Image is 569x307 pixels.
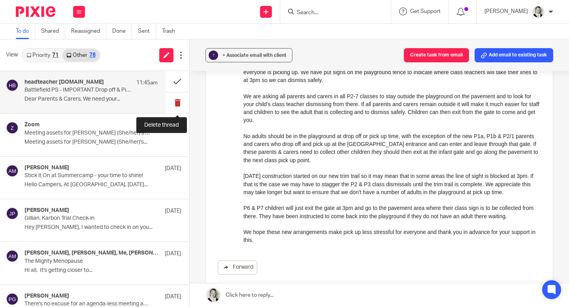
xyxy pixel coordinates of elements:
[6,51,18,59] span: View
[41,24,65,39] a: Shared
[62,49,99,62] a: Other78
[218,260,257,275] a: Forward
[6,293,19,305] img: svg%3E
[24,79,104,86] h4: headteacher [DOMAIN_NAME]
[165,207,181,215] p: [DATE]
[23,49,62,62] a: Priority71
[24,122,40,128] h4: Zoom
[410,9,441,14] span: Get Support
[24,139,181,146] p: Meeting assets for [PERSON_NAME] (She/her)'s...
[24,267,181,274] p: Hi all, It's getting closer to...
[24,224,181,231] p: Hey [PERSON_NAME], I wanted to check in on you...
[404,48,469,62] button: Create task from email
[138,24,156,39] a: Sent
[24,130,150,137] p: Meeting assets for [PERSON_NAME] (She/her)'s Personal Meeting Room are ready!
[24,96,158,103] p: Dear Parents & Carers, We need your...
[142,122,181,129] p: [DATE] 12:53pm
[6,207,19,220] img: svg%3E
[162,24,181,39] a: Trash
[71,24,106,39] a: Reassigned
[165,293,181,301] p: [DATE]
[484,7,528,15] p: [PERSON_NAME]
[24,258,150,265] p: The Mighty Menopause
[112,24,132,39] a: Done
[24,172,150,179] p: Stick it On at Summercamp - your time to shine!
[24,87,131,94] p: Battlefield PS - IMPORTANT Drop off & Pick up Arrangements
[24,182,181,188] p: Hello Campers, At [GEOGRAPHIC_DATA], [DATE]...
[532,6,545,18] img: DA590EE6-2184-4DF2-A25D-D99FB904303F_1_201_a.jpeg
[52,52,58,58] div: 71
[24,215,150,222] p: Gillian, Karbon Trial Check-in
[16,6,55,17] img: Pixie
[24,293,69,300] h4: [PERSON_NAME]
[165,250,181,258] p: [DATE]
[475,48,553,62] button: Add email to existing task
[205,48,292,62] button: ? + Associate email with client
[89,52,96,58] div: 78
[222,53,286,58] span: + Associate email with client
[6,165,19,177] img: svg%3E
[165,165,181,172] p: [DATE]
[209,51,218,60] div: ?
[6,122,19,134] img: svg%3E
[296,9,367,17] input: Search
[24,207,69,214] h4: [PERSON_NAME]
[24,250,161,256] h4: [PERSON_NAME], [PERSON_NAME], Me, [PERSON_NAME]
[24,165,69,171] h4: [PERSON_NAME]
[6,79,19,92] img: svg%3E
[136,79,158,87] p: 11:45am
[6,250,19,262] img: svg%3E
[16,24,35,39] a: To do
